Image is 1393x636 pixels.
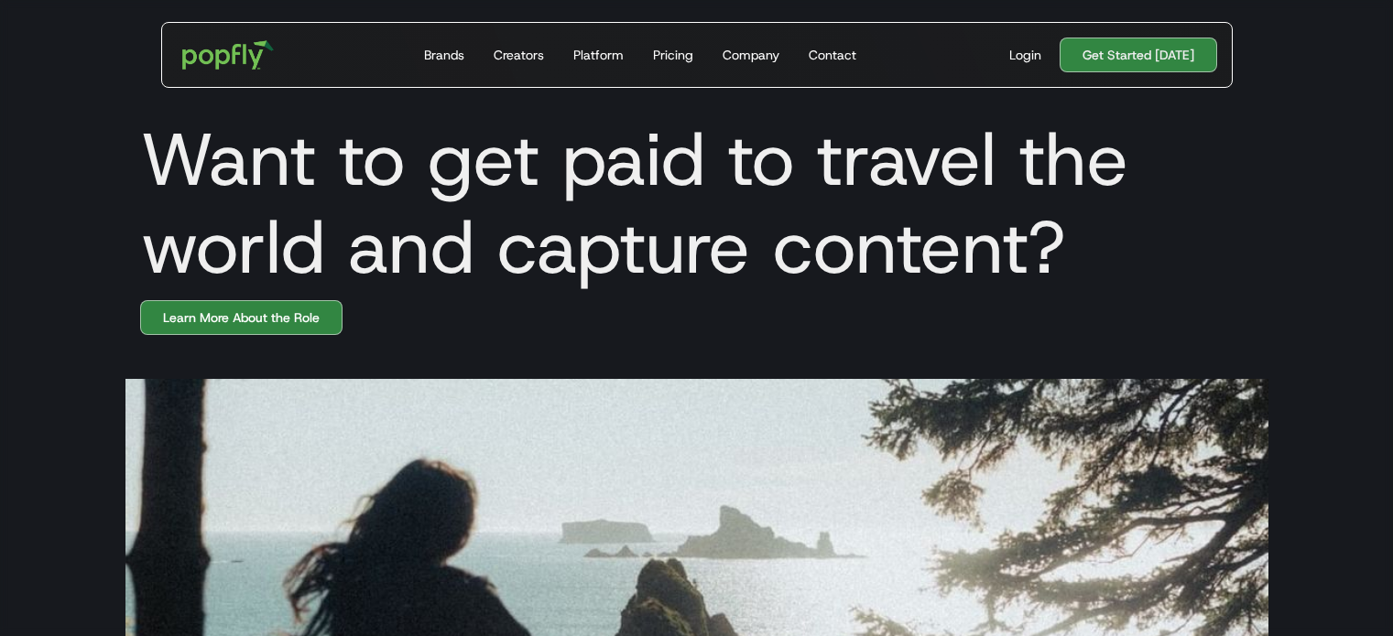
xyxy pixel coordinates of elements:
a: Login [1002,46,1049,64]
h1: Want to get paid to travel the world and capture content? [125,115,1268,291]
div: Login [1009,46,1041,64]
div: Brands [424,46,464,64]
a: Brands [417,23,472,87]
a: home [169,27,288,82]
div: Company [723,46,779,64]
a: Learn More About the Role [140,300,343,335]
div: Pricing [653,46,693,64]
div: Creators [494,46,544,64]
a: Platform [566,23,631,87]
div: Contact [809,46,856,64]
a: Get Started [DATE] [1060,38,1217,72]
a: Pricing [646,23,701,87]
a: Contact [801,23,864,87]
a: Company [715,23,787,87]
div: Platform [573,46,624,64]
a: Creators [486,23,551,87]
